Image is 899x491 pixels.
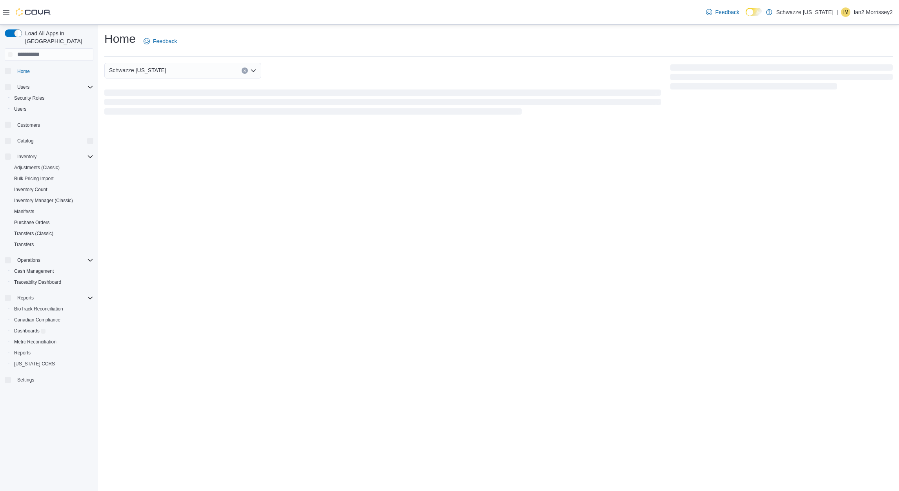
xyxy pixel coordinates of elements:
span: Users [14,82,93,92]
span: Transfers (Classic) [14,230,53,237]
span: Users [14,106,26,112]
div: Ian2 Morrissey2 [841,7,850,17]
button: [US_STATE] CCRS [8,358,96,369]
span: Metrc Reconciliation [14,339,56,345]
button: Catalog [14,136,36,146]
span: Metrc Reconciliation [11,337,93,347]
span: [US_STATE] CCRS [14,361,55,367]
span: Traceabilty Dashboard [11,277,93,287]
span: Traceabilty Dashboard [14,279,61,285]
a: Settings [14,375,37,385]
span: Loading [670,66,893,91]
span: Transfers [14,241,34,248]
span: IM [843,7,848,17]
span: Transfers (Classic) [11,229,93,238]
span: Feedback [153,37,177,45]
a: Purchase Orders [11,218,53,227]
span: Home [17,68,30,75]
span: BioTrack Reconciliation [11,304,93,314]
span: Purchase Orders [14,219,50,226]
button: Adjustments (Classic) [8,162,96,173]
span: Bulk Pricing Import [14,175,54,182]
span: Bulk Pricing Import [11,174,93,183]
button: Transfers (Classic) [8,228,96,239]
span: Loading [104,91,661,116]
span: Customers [14,120,93,130]
span: Catalog [17,138,33,144]
button: BioTrack Reconciliation [8,303,96,314]
a: Feedback [140,33,180,49]
span: Users [11,104,93,114]
button: Metrc Reconciliation [8,336,96,347]
span: Operations [17,257,40,263]
button: Inventory Count [8,184,96,195]
a: Home [14,67,33,76]
span: Reports [11,348,93,358]
button: Open list of options [250,68,257,74]
button: Catalog [2,135,96,146]
a: Dashboards [11,326,49,336]
span: Cash Management [11,266,93,276]
span: Operations [14,256,93,265]
span: BioTrack Reconciliation [14,306,63,312]
span: Canadian Compliance [11,315,93,325]
span: Reports [17,295,34,301]
span: Canadian Compliance [14,317,60,323]
button: Users [2,82,96,93]
button: Bulk Pricing Import [8,173,96,184]
button: Inventory Manager (Classic) [8,195,96,206]
span: Purchase Orders [11,218,93,227]
h1: Home [104,31,136,47]
p: | [837,7,838,17]
span: Manifests [11,207,93,216]
a: Transfers (Classic) [11,229,56,238]
a: Reports [11,348,34,358]
a: Metrc Reconciliation [11,337,60,347]
span: Home [14,66,93,76]
a: Bulk Pricing Import [11,174,57,183]
span: Settings [17,377,34,383]
a: Transfers [11,240,37,249]
span: Manifests [14,208,34,215]
button: Users [14,82,33,92]
p: Schwazze [US_STATE] [776,7,833,17]
a: Inventory Manager (Classic) [11,196,76,205]
span: Schwazze [US_STATE] [109,66,166,75]
span: Users [17,84,29,90]
span: Adjustments (Classic) [14,164,60,171]
a: Canadian Compliance [11,315,64,325]
button: Operations [14,256,44,265]
input: Dark Mode [746,8,762,16]
span: Adjustments (Classic) [11,163,93,172]
button: Customers [2,119,96,131]
button: Home [2,66,96,77]
a: Security Roles [11,93,47,103]
span: Dashboards [14,328,45,334]
nav: Complex example [5,62,93,406]
span: Inventory Manager (Classic) [14,197,73,204]
span: Reports [14,350,31,356]
button: Inventory [2,151,96,162]
span: Inventory Count [14,186,47,193]
button: Reports [8,347,96,358]
span: Load All Apps in [GEOGRAPHIC_DATA] [22,29,93,45]
span: Reports [14,293,93,303]
a: Inventory Count [11,185,51,194]
span: Catalog [14,136,93,146]
button: Manifests [8,206,96,217]
a: BioTrack Reconciliation [11,304,66,314]
button: Security Roles [8,93,96,104]
button: Purchase Orders [8,217,96,228]
button: Traceabilty Dashboard [8,277,96,288]
a: Users [11,104,29,114]
button: Inventory [14,152,40,161]
a: Customers [14,120,43,130]
a: Traceabilty Dashboard [11,277,64,287]
a: Adjustments (Classic) [11,163,63,172]
span: Customers [17,122,40,128]
button: Reports [2,292,96,303]
button: Users [8,104,96,115]
span: Inventory [14,152,93,161]
img: Cova [16,8,51,16]
a: Dashboards [8,325,96,336]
